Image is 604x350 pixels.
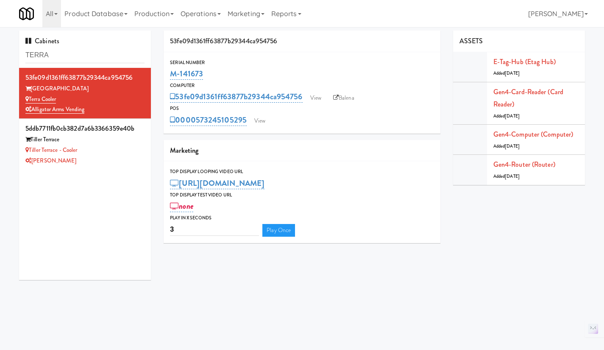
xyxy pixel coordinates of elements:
a: [URL][DOMAIN_NAME] [170,177,264,189]
div: 5ddb7711fb0cb382d7a6b3366359e40b [25,122,145,135]
div: POS [170,104,434,113]
a: Gen4-computer (Computer) [493,129,573,139]
span: ASSETS [459,36,483,46]
a: Tiller Terrace - Cooler [25,146,77,154]
span: [DATE] [505,173,520,179]
span: [DATE] [505,70,520,76]
a: E-tag-hub (Etag Hub) [493,57,556,67]
div: Serial Number [170,59,434,67]
div: 53fe09d1361ff63877b29344ca954756 [164,31,440,52]
div: Top Display Test Video Url [170,191,434,199]
img: Micromart [19,6,34,21]
a: [PERSON_NAME] [25,157,76,165]
a: View [250,115,270,127]
a: 0000573245105295 [170,114,247,126]
li: 53fe09d1361ff63877b29344ca954756[GEOGRAPHIC_DATA] Terra CoolerAlligator Arms Vending [19,68,151,119]
a: Gen4-card-reader (Card Reader) [493,87,563,109]
a: Terra Cooler [25,95,56,104]
input: Search cabinets [25,48,145,63]
div: Computer [170,81,434,90]
div: Tiller Terrace [25,134,145,145]
a: Play Once [262,224,295,237]
span: Cabinets [25,36,59,46]
a: Balena [329,92,359,104]
a: none [170,200,193,212]
div: [GEOGRAPHIC_DATA] [25,84,145,94]
span: Added [493,173,520,179]
span: [DATE] [505,143,520,149]
a: Alligator Arms Vending [25,105,84,114]
div: 53fe09d1361ff63877b29344ca954756 [25,71,145,84]
a: Gen4-router (Router) [493,160,555,169]
div: Play in X seconds [170,214,434,222]
span: Added [493,143,520,149]
a: View [306,92,326,104]
span: [DATE] [505,113,520,119]
span: Marketing [170,146,198,155]
a: 53fe09d1361ff63877b29344ca954756 [170,91,302,103]
a: M-141673 [170,68,203,80]
span: Added [493,70,520,76]
div: Top Display Looping Video Url [170,168,434,176]
li: 5ddb7711fb0cb382d7a6b3366359e40bTiller Terrace Tiller Terrace - Cooler[PERSON_NAME] [19,119,151,169]
span: Added [493,113,520,119]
